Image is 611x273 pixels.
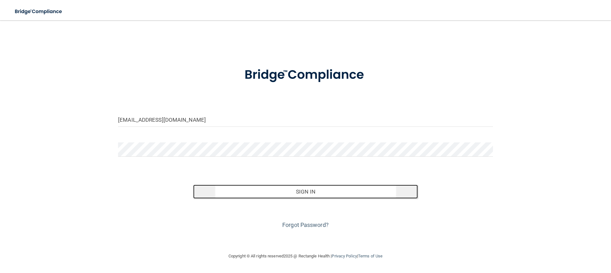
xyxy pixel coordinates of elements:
img: bridge_compliance_login_screen.278c3ca4.svg [10,5,68,18]
a: Privacy Policy [332,254,357,258]
a: Terms of Use [358,254,383,258]
input: Email [118,113,493,127]
button: Sign In [193,185,418,199]
div: Copyright © All rights reserved 2025 @ Rectangle Health | | [189,246,422,266]
img: bridge_compliance_login_screen.278c3ca4.svg [231,58,380,92]
a: Forgot Password? [282,222,329,228]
